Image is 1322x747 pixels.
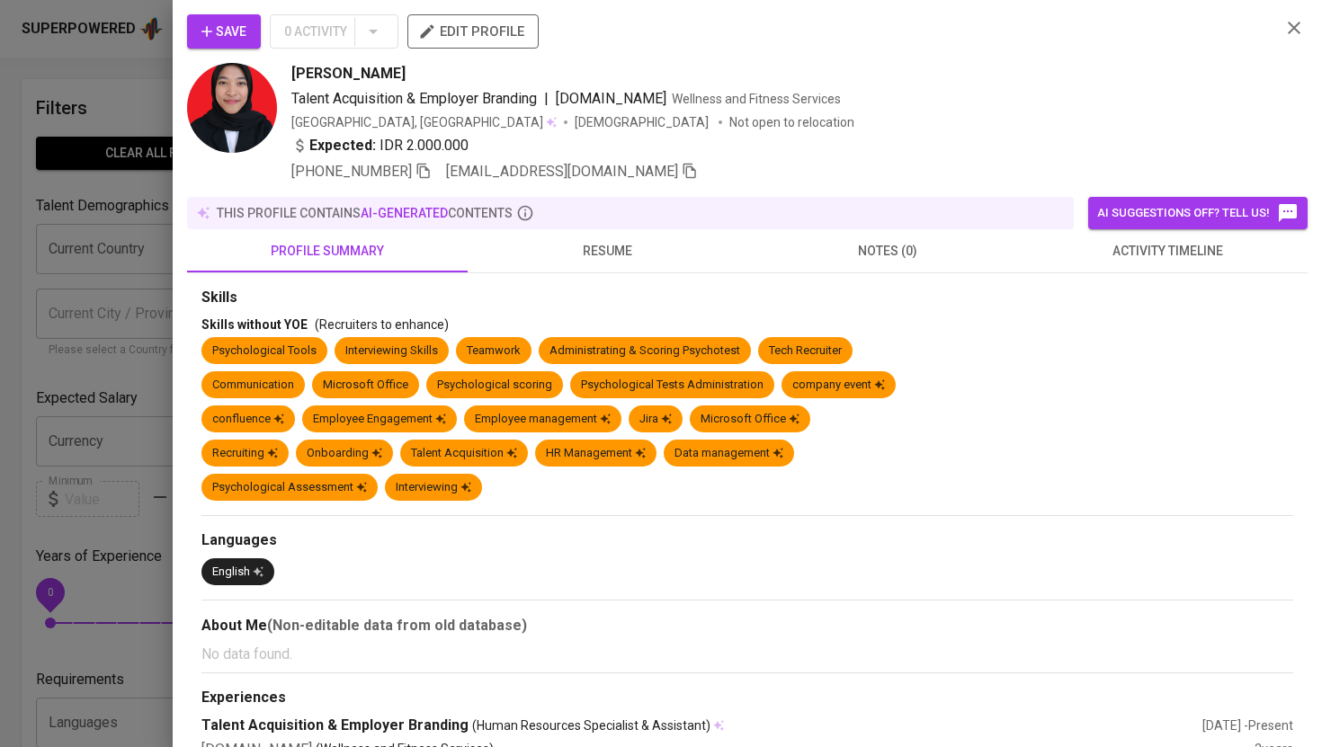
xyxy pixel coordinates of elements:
[291,113,557,131] div: [GEOGRAPHIC_DATA], [GEOGRAPHIC_DATA]
[212,377,294,394] div: Communication
[1088,197,1308,229] button: AI suggestions off? Tell us!
[323,377,408,394] div: Microsoft Office
[201,21,246,43] span: Save
[467,342,521,360] div: Teamwork
[437,377,552,394] div: Psychological scoring
[407,23,539,38] a: edit profile
[187,63,277,153] img: 8d5e1109e27b2a3cc40c289a51cf4e8d.jpg
[201,615,1293,636] div: About Me
[361,206,448,220] span: AI-generated
[291,163,412,180] span: [PHONE_NUMBER]
[549,342,740,360] div: Administrating & Scoring Psychotest
[1097,202,1299,224] span: AI suggestions off? Tell us!
[212,479,367,496] div: Psychological Assessment
[769,342,842,360] div: Tech Recruiter
[291,90,537,107] span: Talent Acquisition & Employer Branding
[345,342,438,360] div: Interviewing Skills
[411,445,517,462] div: Talent Acquisition
[792,377,885,394] div: company event
[198,240,457,262] span: profile summary
[701,411,799,428] div: Microsoft Office
[546,445,646,462] div: HR Management
[1202,716,1293,734] div: [DATE] - Present
[674,445,783,462] div: Data management
[267,617,527,634] b: (Non-editable data from old database)
[478,240,737,262] span: resume
[313,411,446,428] div: Employee Engagement
[212,411,284,428] div: confluence
[201,688,1293,708] div: Experiences
[581,377,764,394] div: Psychological Tests Administration
[201,288,1293,308] div: Skills
[212,445,278,462] div: Recruiting
[422,20,524,43] span: edit profile
[291,135,469,156] div: IDR 2.000.000
[315,317,449,332] span: (Recruiters to enhance)
[758,240,1017,262] span: notes (0)
[217,204,513,222] p: this profile contains contents
[472,716,710,734] span: (Human Resources Specialist & Assistant)
[729,113,854,131] p: Not open to relocation
[446,163,678,180] span: [EMAIL_ADDRESS][DOMAIN_NAME]
[475,411,611,428] div: Employee management
[639,411,672,428] div: Jira
[407,14,539,49] button: edit profile
[201,530,1293,551] div: Languages
[307,445,382,462] div: Onboarding
[556,90,666,107] span: [DOMAIN_NAME]
[291,63,406,84] span: [PERSON_NAME]
[672,92,841,106] span: Wellness and Fitness Services
[212,564,264,581] div: English
[201,716,1202,736] div: Talent Acquisition & Employer Branding
[575,113,711,131] span: [DEMOGRAPHIC_DATA]
[396,479,471,496] div: Interviewing
[1039,240,1298,262] span: activity timeline
[201,644,1293,665] p: No data found.
[187,14,261,49] button: Save
[309,135,376,156] b: Expected:
[201,317,308,332] span: Skills without YOE
[544,88,549,110] span: |
[212,342,317,360] div: Psychological Tools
